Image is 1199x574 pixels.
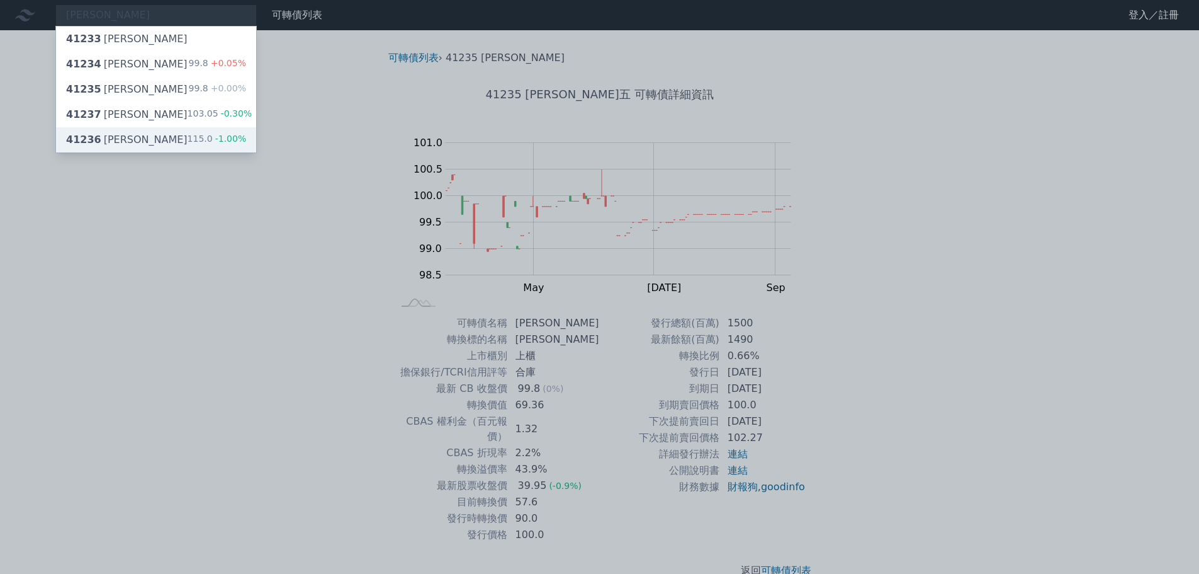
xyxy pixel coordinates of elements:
[66,82,188,97] div: [PERSON_NAME]
[188,107,252,122] div: 103.05
[188,132,247,147] div: 115.0
[66,132,188,147] div: [PERSON_NAME]
[213,134,247,144] span: -1.00%
[189,82,246,97] div: 99.8
[56,52,256,77] a: 41234[PERSON_NAME] 99.8+0.05%
[66,57,188,72] div: [PERSON_NAME]
[66,108,101,120] span: 41237
[208,83,246,93] span: +0.00%
[66,32,188,47] div: [PERSON_NAME]
[56,102,256,127] a: 41237[PERSON_NAME] 103.05-0.30%
[208,58,246,68] span: +0.05%
[56,26,256,52] a: 41233[PERSON_NAME]
[56,77,256,102] a: 41235[PERSON_NAME] 99.8+0.00%
[56,127,256,152] a: 41236[PERSON_NAME] 115.0-1.00%
[189,57,246,72] div: 99.8
[66,83,101,95] span: 41235
[66,58,101,70] span: 41234
[66,107,188,122] div: [PERSON_NAME]
[66,134,101,146] span: 41236
[66,33,101,45] span: 41233
[218,108,252,118] span: -0.30%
